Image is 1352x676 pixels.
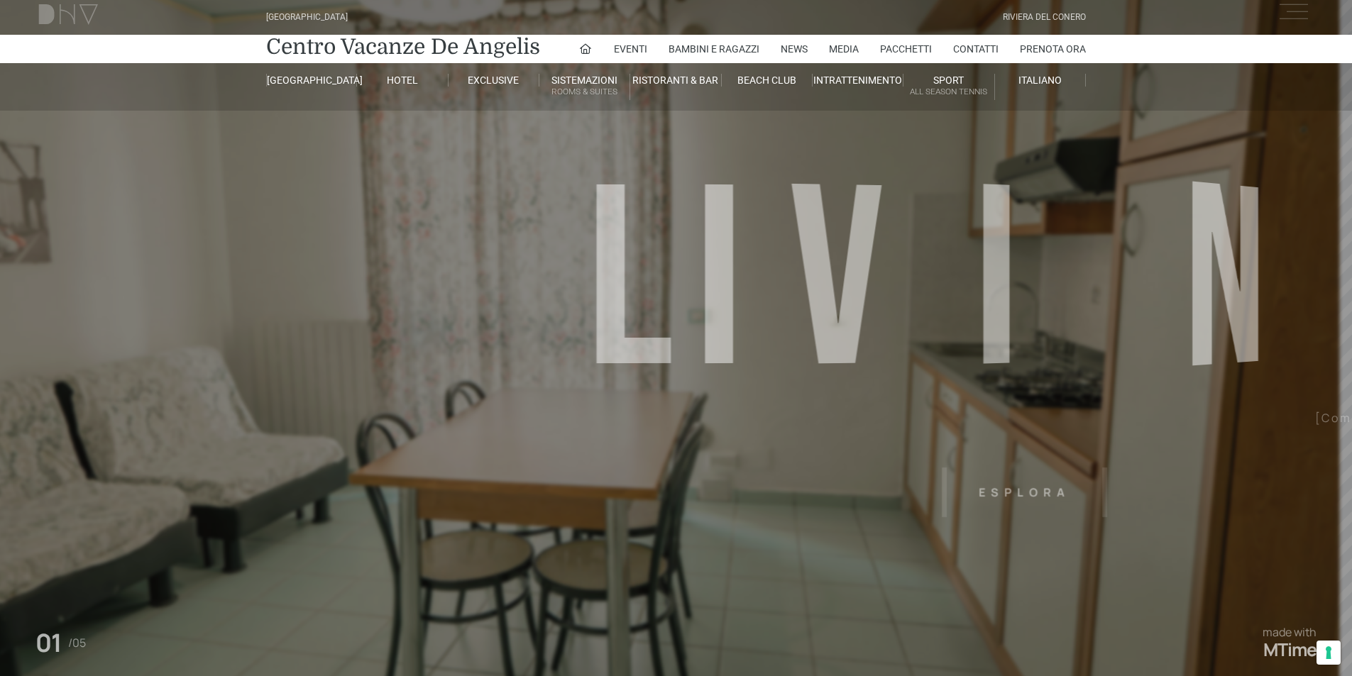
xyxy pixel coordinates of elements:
[903,85,994,99] small: All Season Tennis
[813,74,903,87] a: Intrattenimento
[722,74,813,87] a: Beach Club
[1020,35,1086,63] a: Prenota Ora
[1003,11,1086,24] div: Riviera Del Conero
[539,74,630,100] a: SistemazioniRooms & Suites
[1317,641,1341,665] button: Le tue preferenze relative al consenso per le tecnologie di tracciamento
[539,85,630,99] small: Rooms & Suites
[266,11,348,24] div: [GEOGRAPHIC_DATA]
[1018,74,1062,86] span: Italiano
[669,35,759,63] a: Bambini e Ragazzi
[630,74,721,87] a: Ristoranti & Bar
[781,35,808,63] a: News
[614,35,647,63] a: Eventi
[880,35,932,63] a: Pacchetti
[995,74,1086,87] a: Italiano
[266,74,357,87] a: [GEOGRAPHIC_DATA]
[1263,639,1317,660] a: MTime
[829,35,859,63] a: Media
[953,35,999,63] a: Contatti
[357,74,448,87] a: Hotel
[266,33,540,61] a: Centro Vacanze De Angelis
[903,74,994,100] a: SportAll Season Tennis
[449,74,539,87] a: Exclusive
